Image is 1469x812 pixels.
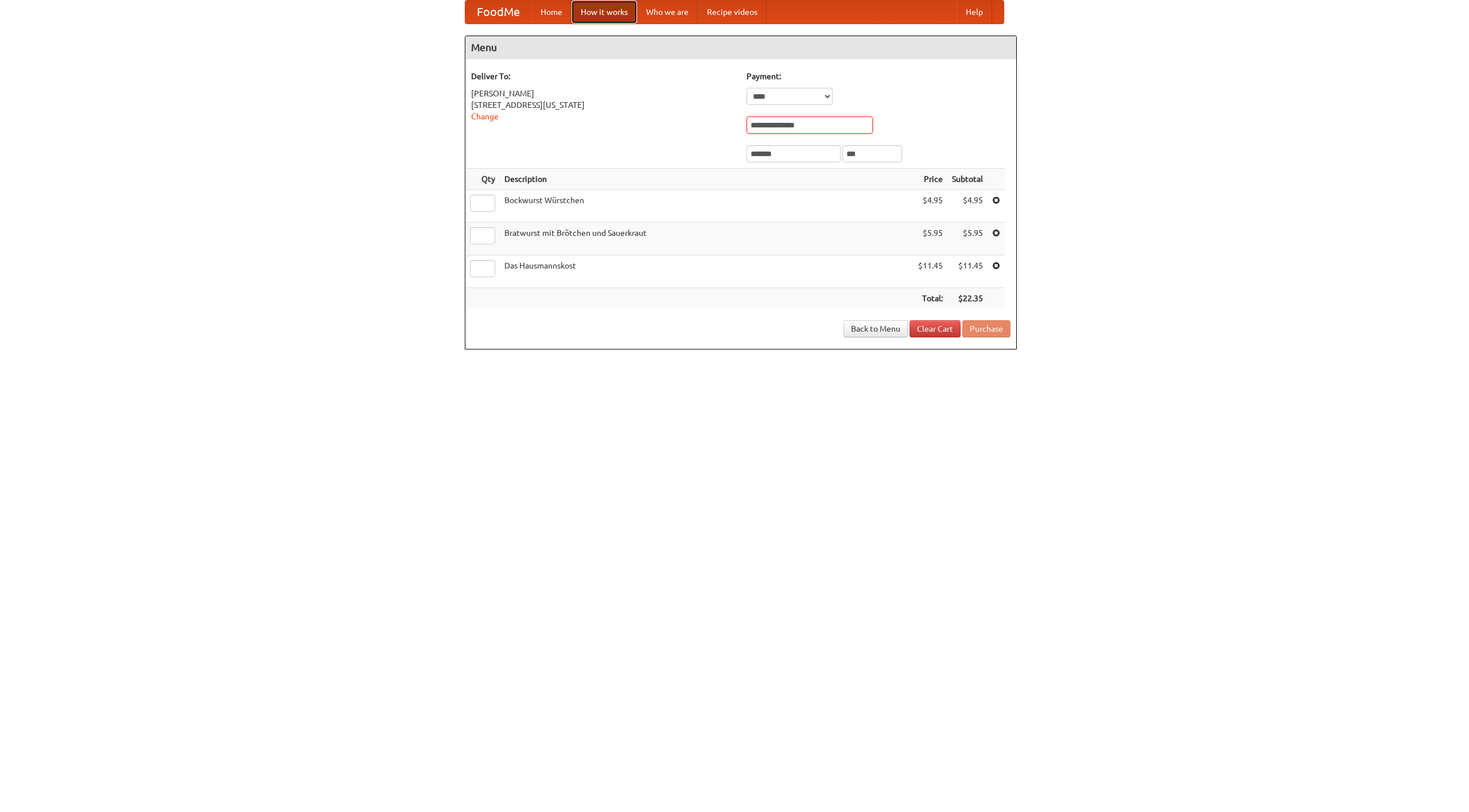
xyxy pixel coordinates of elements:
[500,223,914,255] td: Bratwurst mit Brötchen und Sauerkraut
[910,320,961,337] a: Clear Cart
[471,99,735,111] div: [STREET_ADDRESS][US_STATE]
[947,223,988,255] td: $5.95
[637,1,698,24] a: Who we are
[500,190,914,223] td: Bockwurst Würstchen
[914,255,947,288] td: $11.45
[914,288,947,309] th: Total:
[957,1,992,24] a: Help
[947,255,988,288] td: $11.45
[947,190,988,223] td: $4.95
[531,1,572,24] a: Home
[914,190,947,223] td: $4.95
[947,169,988,190] th: Subtotal
[698,1,767,24] a: Recipe videos
[471,112,499,121] a: Change
[914,223,947,255] td: $5.95
[500,255,914,288] td: Das Hausmannskost
[471,71,735,82] h5: Deliver To:
[500,169,914,190] th: Description
[962,320,1011,337] button: Purchase
[747,71,1011,82] h5: Payment:
[471,88,735,99] div: [PERSON_NAME]
[465,1,531,24] a: FoodMe
[465,36,1016,59] h4: Menu
[947,288,988,309] th: $22.35
[572,1,637,24] a: How it works
[465,169,500,190] th: Qty
[844,320,908,337] a: Back to Menu
[914,169,947,190] th: Price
